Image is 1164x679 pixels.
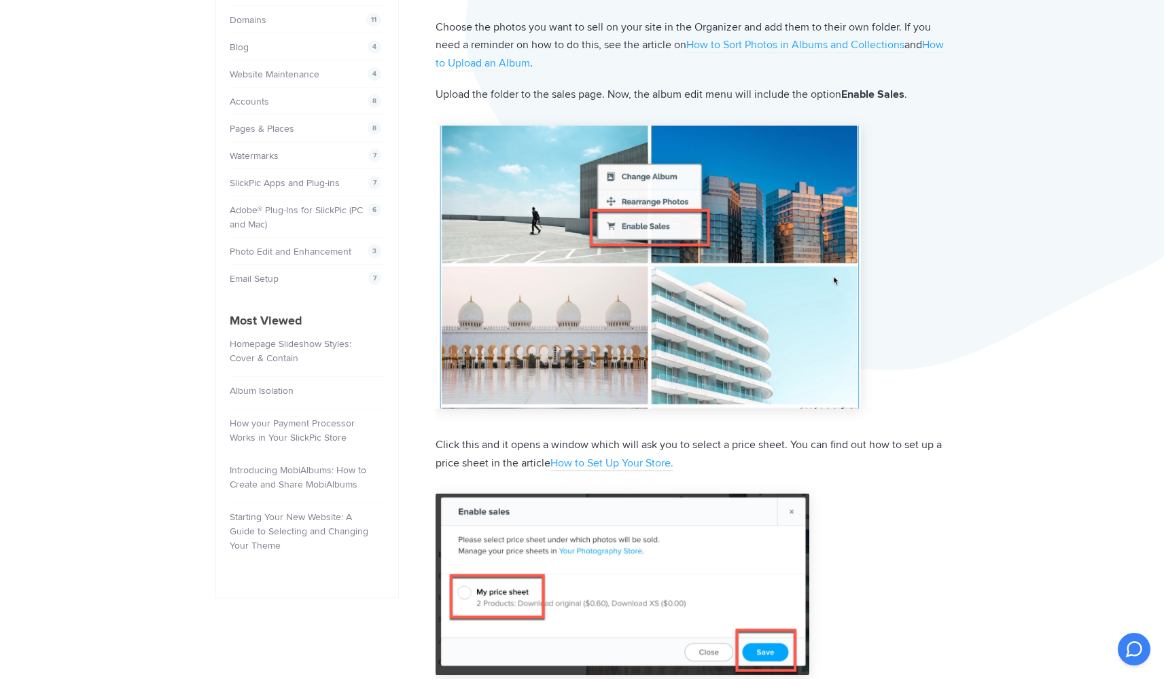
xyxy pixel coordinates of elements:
[436,38,944,71] a: How to Upload an Album
[230,150,279,162] a: Watermarks
[368,149,381,162] span: 7
[230,246,351,257] a: Photo Edit and Enhancement
[368,203,381,217] span: 6
[436,18,949,73] p: Choose the photos you want to sell on your site in the Organizer and add them to their own folder...
[230,69,319,80] a: Website Maintenance
[230,418,355,443] a: How your Payment Processor Works in Your SlickPic Store
[230,273,279,285] a: Email Setup
[368,244,381,258] span: 3
[230,204,363,230] a: Adobe® Plug-Ins for SlickPic (PC and Mac)
[368,94,381,108] span: 8
[230,312,385,330] h4: Most Viewed
[368,122,381,135] span: 8
[550,456,673,471] a: How to Set Up Your Store.
[230,511,368,551] a: Starting Your New Website: A Guide to Selecting and Changing Your Theme
[686,38,904,53] a: How to Sort Photos in Albums and Collections
[368,272,381,285] span: 7
[230,338,351,364] a: Homepage Slideshow Styles: Cover & Contain
[366,13,381,26] span: 11
[230,464,366,490] a: Introducing MobiAlbums: How to Create and Share MobiAlbums
[230,14,266,26] a: Domains
[230,177,340,189] a: SlickPic Apps and Plug-ins
[841,88,904,101] strong: Enable Sales
[368,40,381,54] span: 4
[230,96,269,107] a: Accounts
[230,385,294,397] a: Album Isolation
[368,176,381,189] span: 7
[368,67,381,81] span: 4
[230,41,249,53] a: Blog
[230,123,294,134] a: Pages & Places
[436,436,949,472] p: Click this and it opens a window which will ask you to select a price sheet. You can find out how...
[436,86,949,104] p: Upload the folder to the sales page. Now, the album edit menu will include the option .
